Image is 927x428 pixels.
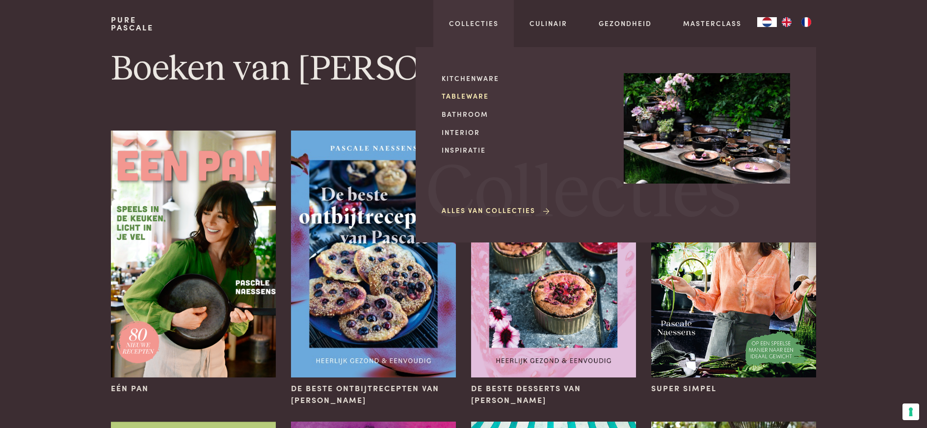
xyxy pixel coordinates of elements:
[683,18,742,28] a: Masterclass
[442,109,608,119] a: Bathroom
[291,131,455,377] img: De beste ontbijtrecepten van Pascale
[651,131,816,394] a: Super Simpel Super Simpel
[471,131,636,406] a: De beste desserts van Pascale De beste desserts van [PERSON_NAME]
[111,16,154,31] a: PurePascale
[599,18,652,28] a: Gezondheid
[902,403,919,420] button: Uw voorkeuren voor toestemming voor trackingtechnologieën
[291,131,455,406] a: De beste ontbijtrecepten van Pascale De beste ontbijtrecepten van [PERSON_NAME]
[796,17,816,27] a: FR
[111,131,275,394] a: Eén pan Eén pan
[757,17,816,27] aside: Language selected: Nederlands
[426,157,741,232] span: Collecties
[777,17,816,27] ul: Language list
[111,47,816,91] h1: Boeken van [PERSON_NAME]
[111,382,149,394] span: Eén pan
[442,73,608,83] a: Kitchenware
[651,131,816,377] img: Super Simpel
[757,17,777,27] div: Language
[442,145,608,155] a: Inspiratie
[624,73,790,184] img: Collecties
[449,18,499,28] a: Collecties
[442,205,551,215] a: Alles van Collecties
[442,127,608,137] a: Interior
[442,91,608,101] a: Tableware
[111,131,275,377] img: Eén pan
[651,382,716,394] span: Super Simpel
[291,382,455,406] span: De beste ontbijtrecepten van [PERSON_NAME]
[757,17,777,27] a: NL
[471,382,636,406] span: De beste desserts van [PERSON_NAME]
[471,131,636,377] img: De beste desserts van Pascale
[530,18,567,28] a: Culinair
[777,17,796,27] a: EN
